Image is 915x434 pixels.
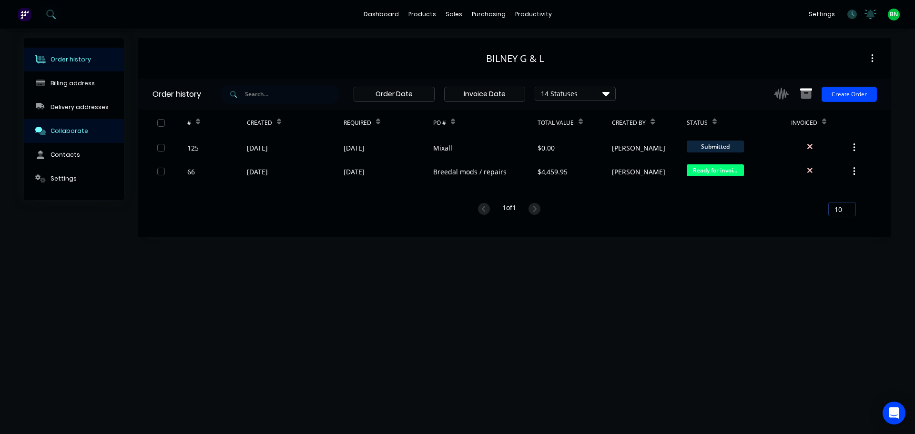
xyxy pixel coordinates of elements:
div: [PERSON_NAME] [612,143,665,153]
div: Settings [51,174,77,183]
div: settings [804,7,840,21]
div: $0.00 [538,143,555,153]
span: 10 [834,204,842,214]
div: Order history [152,89,201,100]
div: Created [247,110,344,136]
button: Settings [24,167,124,191]
div: Created [247,119,272,127]
div: sales [441,7,467,21]
div: Total Value [538,110,612,136]
div: purchasing [467,7,510,21]
button: Order history [24,48,124,71]
div: # [187,110,247,136]
div: [DATE] [247,143,268,153]
input: Invoice Date [445,87,525,101]
div: productivity [510,7,557,21]
img: Factory [17,7,31,21]
div: [DATE] [247,167,268,177]
div: # [187,119,191,127]
div: Created By [612,119,646,127]
div: Status [687,110,791,136]
button: Collaborate [24,119,124,143]
div: 66 [187,167,195,177]
div: Created By [612,110,686,136]
div: Total Value [538,119,574,127]
div: products [404,7,441,21]
div: Invoiced [791,119,817,127]
button: Create Order [822,87,877,102]
div: Invoiced [791,110,851,136]
div: Delivery addresses [51,103,109,111]
input: Order Date [354,87,434,101]
div: Collaborate [51,127,88,135]
div: Mixall [433,143,452,153]
button: Billing address [24,71,124,95]
span: Ready for invoi... [687,164,744,176]
div: BILNEY G & L [486,53,544,64]
span: BN [890,10,898,19]
div: Required [344,110,433,136]
div: [DATE] [344,143,365,153]
div: PO # [433,110,538,136]
div: $4,459.95 [538,167,568,177]
span: Submitted [687,141,744,152]
div: Status [687,119,708,127]
div: 14 Statuses [535,89,615,99]
button: Contacts [24,143,124,167]
button: Delivery addresses [24,95,124,119]
a: dashboard [359,7,404,21]
div: Order history [51,55,91,64]
div: PO # [433,119,446,127]
div: [DATE] [344,167,365,177]
div: Billing address [51,79,95,88]
input: Search... [245,85,339,104]
div: 1 of 1 [502,202,516,216]
div: 125 [187,143,199,153]
div: [PERSON_NAME] [612,167,665,177]
div: Contacts [51,151,80,159]
div: Open Intercom Messenger [883,402,905,424]
div: Required [344,119,371,127]
div: Breedal mods / repairs [433,167,507,177]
